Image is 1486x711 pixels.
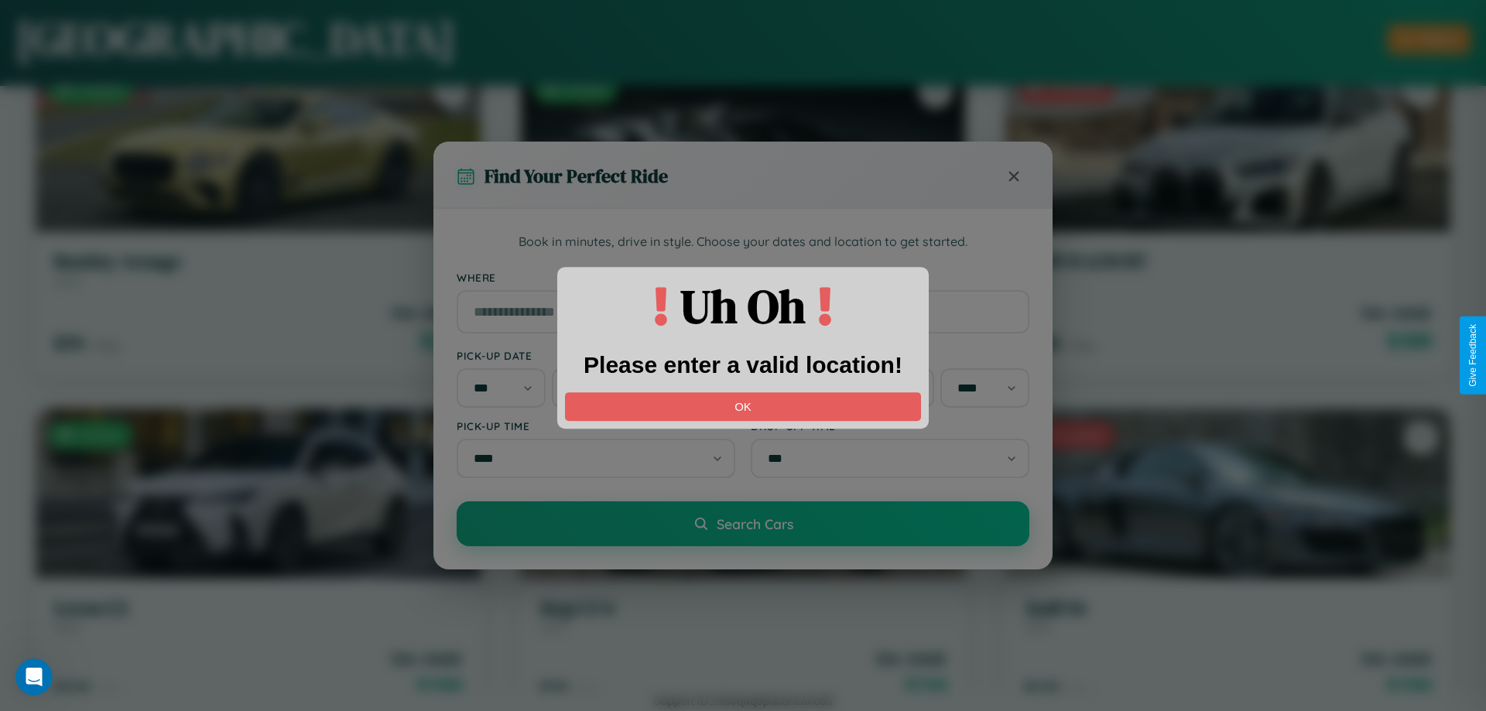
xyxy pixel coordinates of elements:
label: Where [457,271,1029,284]
p: Book in minutes, drive in style. Choose your dates and location to get started. [457,232,1029,252]
label: Pick-up Date [457,349,735,362]
span: Search Cars [717,515,793,532]
label: Drop-off Date [751,349,1029,362]
h3: Find Your Perfect Ride [484,163,668,189]
label: Drop-off Time [751,419,1029,432]
label: Pick-up Time [457,419,735,432]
